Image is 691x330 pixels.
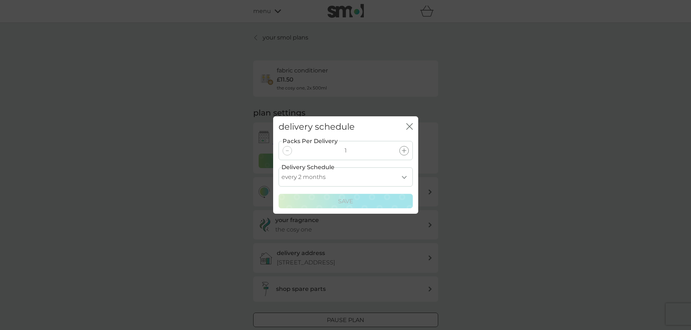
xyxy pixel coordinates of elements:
[279,194,413,208] button: Save
[282,137,338,146] label: Packs Per Delivery
[406,123,413,131] button: close
[279,122,355,132] h2: delivery schedule
[338,197,353,206] p: Save
[281,163,334,172] label: Delivery Schedule
[345,146,347,155] p: 1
